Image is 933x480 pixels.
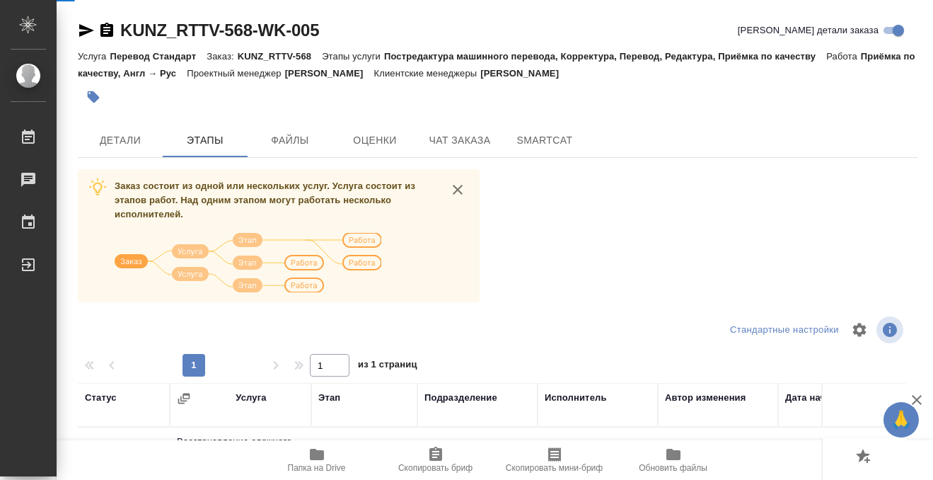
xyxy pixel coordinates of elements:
span: Заказ состоит из одной или нескольких услуг. Услуга состоит из этапов работ. Над одним этапом мог... [115,181,415,219]
button: Сгруппировать [177,392,191,406]
span: Настроить таблицу [842,313,876,347]
p: [PERSON_NAME] [480,68,569,79]
span: Оценки [341,132,409,149]
button: Папка на Drive [257,440,376,480]
div: Подразделение [424,391,497,405]
button: Скопировать бриф [376,440,495,480]
span: Посмотреть информацию [876,316,906,343]
button: Добавить тэг [78,81,109,113]
button: Скопировать ссылку для ЯМессенджера [78,22,95,39]
p: Заказ: [207,51,237,62]
button: Обновить файлы [614,440,733,480]
p: KUNZ_RTTV-568 [238,51,322,62]
span: Детали [86,132,154,149]
div: Статус [85,391,117,405]
span: [PERSON_NAME] детали заказа [738,23,879,38]
p: Перевод Стандарт [110,51,207,62]
p: Услуга [78,51,110,62]
span: Файлы [256,132,324,149]
p: Работа [826,51,861,62]
span: 🙏 [889,405,913,435]
div: Автор изменения [665,391,746,405]
p: Этапы услуги [322,51,384,62]
p: [PERSON_NAME] [285,68,374,79]
button: close [447,179,468,200]
button: Скопировать мини-бриф [495,440,614,480]
span: SmartCat [511,132,579,149]
button: 🙏 [883,402,919,438]
span: Папка на Drive [288,463,346,473]
div: split button [726,319,842,341]
div: Исполнитель [545,391,607,405]
button: Добавить оценку [852,445,876,469]
div: Услуга [236,391,266,405]
p: Клиентские менеджеры [374,68,481,79]
span: Обновить файлы [639,463,707,473]
a: KUNZ_RTTV-568-WK-005 [120,21,319,40]
p: Постредактура машинного перевода, Корректура, Перевод, Редактура, Приёмка по качеству [384,51,826,62]
span: Этапы [171,132,239,149]
span: из 1 страниц [358,356,417,377]
div: Этап [318,391,340,405]
p: Проектный менеджер [187,68,284,79]
span: Скопировать бриф [398,463,473,473]
button: Скопировать ссылку [98,22,115,39]
div: Дата начала [785,391,842,405]
span: Чат заказа [426,132,494,149]
span: Скопировать мини-бриф [506,463,603,473]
